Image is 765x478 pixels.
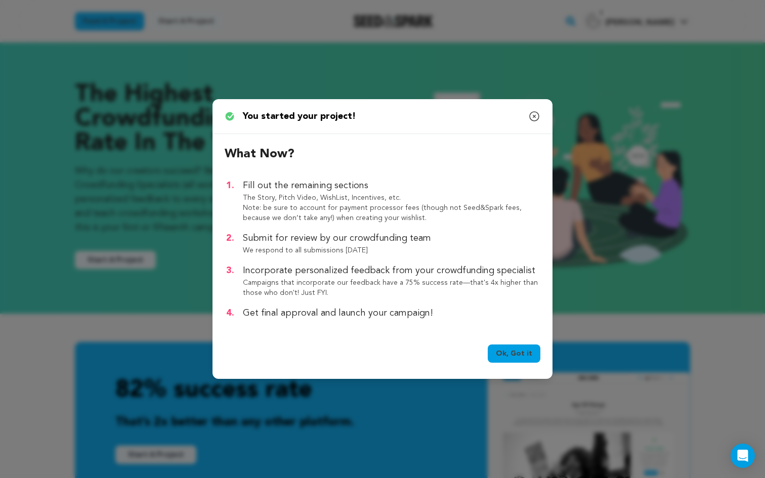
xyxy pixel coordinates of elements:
p: The Story, Pitch Video, WishList, Incentives, etc. [243,193,540,203]
a: Ok, Got it [488,344,540,363]
p: Fill out the remaining sections [243,179,540,193]
p: We respond to all submissions [DATE] [243,245,540,255]
p: Get final approval and launch your campaign! [243,306,540,320]
p: Campaigns that incorporate our feedback have a 75% success rate—that's 4x higher than those who d... [243,278,540,298]
div: Open Intercom Messenger [731,444,755,468]
p: You started your project! [243,109,356,123]
h2: What now? [225,146,540,162]
p: Incorporate personalized feedback from your crowdfunding specialist [243,264,540,278]
p: Note: be sure to account for payment processor fees (though not Seed&Spark fees, because we don’t... [243,203,540,223]
p: Submit for review by our crowdfunding team [243,231,540,245]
